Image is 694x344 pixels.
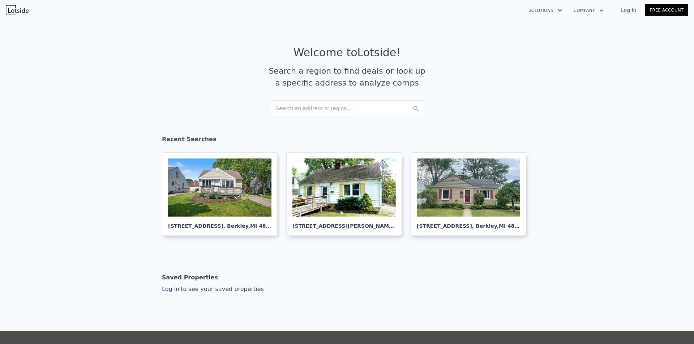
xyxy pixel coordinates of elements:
[168,217,271,230] div: [STREET_ADDRESS] , Berkley
[523,4,568,17] button: Solutions
[411,152,532,236] a: [STREET_ADDRESS], Berkley,MI 48072
[162,129,532,152] div: Recent Searches
[179,286,264,292] span: to see your saved properties
[645,4,688,16] a: Free Account
[292,217,396,230] div: [STREET_ADDRESS][PERSON_NAME] , Berkley
[568,4,609,17] button: Company
[497,223,525,229] span: , MI 48072
[162,152,283,236] a: [STREET_ADDRESS], Berkley,MI 48072
[248,223,277,229] span: , MI 48072
[162,285,264,293] div: Log in
[266,65,428,89] div: Search a region to find deals or look up a specific address to analyze comps
[612,6,645,14] a: Log In
[162,270,218,285] div: Saved Properties
[270,100,424,116] div: Search an address or region...
[286,152,408,236] a: [STREET_ADDRESS][PERSON_NAME], Berkley
[417,217,520,230] div: [STREET_ADDRESS] , Berkley
[6,5,29,15] img: Lotside
[294,46,401,59] div: Welcome to Lotside !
